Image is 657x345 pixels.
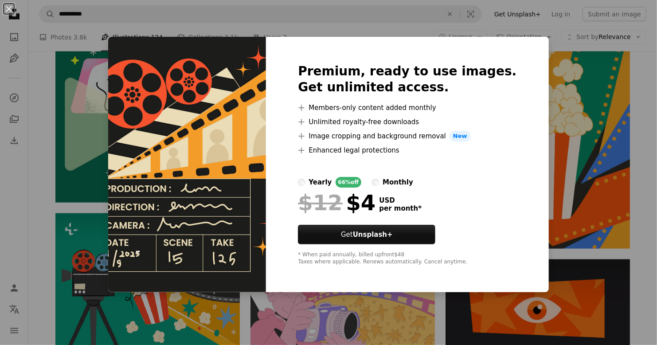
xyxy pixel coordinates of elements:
[298,145,516,156] li: Enhanced legal protections
[298,191,342,214] span: $12
[298,225,435,244] button: GetUnsplash+
[353,231,393,239] strong: Unsplash+
[298,102,516,113] li: Members-only content added monthly
[379,196,422,204] span: USD
[108,37,266,292] img: premium_vector-1751965601423-c8bfcf2cdbba
[298,191,375,214] div: $4
[298,117,516,127] li: Unlimited royalty-free downloads
[336,177,362,188] div: 66% off
[298,131,516,141] li: Image cropping and background removal
[298,179,305,186] input: yearly66%off
[383,177,413,188] div: monthly
[298,251,516,266] div: * When paid annually, billed upfront $48 Taxes where applicable. Renews automatically. Cancel any...
[379,204,422,212] span: per month *
[450,131,471,141] span: New
[309,177,332,188] div: yearly
[298,63,516,95] h2: Premium, ready to use images. Get unlimited access.
[372,179,379,186] input: monthly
